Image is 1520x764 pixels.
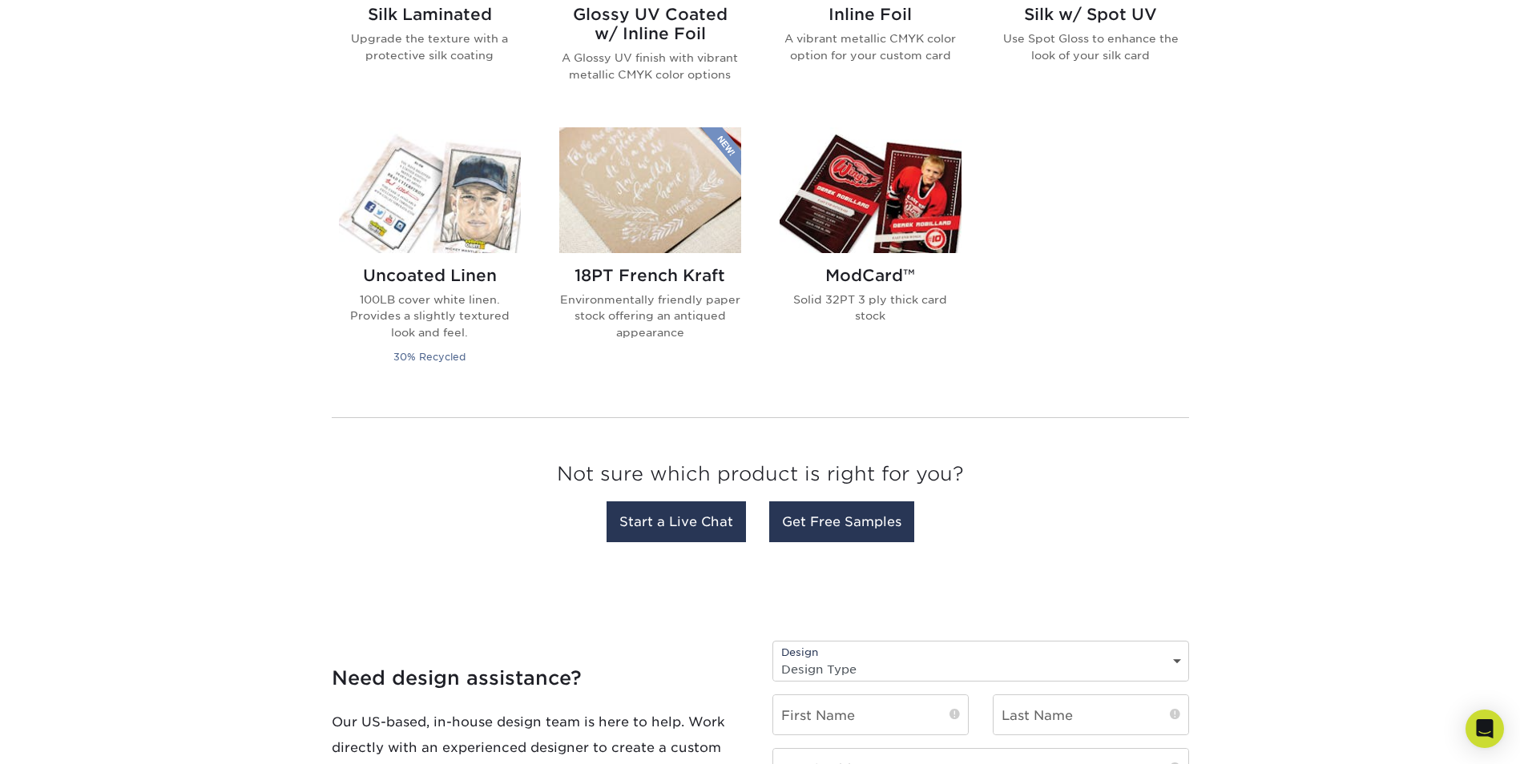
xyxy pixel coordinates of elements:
[780,127,962,385] a: ModCard™ Trading Cards ModCard™ Solid 32PT 3 ply thick card stock
[559,50,741,82] p: A Glossy UV finish with vibrant metallic CMYK color options
[339,127,521,253] img: Uncoated Linen Trading Cards
[339,127,521,385] a: Uncoated Linen Trading Cards Uncoated Linen 100LB cover white linen. Provides a slightly textured...
[1000,30,1182,63] p: Use Spot Gloss to enhance the look of your silk card
[339,266,521,285] h2: Uncoated Linen
[1000,5,1182,24] h2: Silk w/ Spot UV
[332,450,1189,505] h3: Not sure which product is right for you?
[339,292,521,340] p: 100LB cover white linen. Provides a slightly textured look and feel.
[559,127,741,253] img: 18PT French Kraft Trading Cards
[559,5,741,43] h2: Glossy UV Coated w/ Inline Foil
[559,127,741,385] a: 18PT French Kraft Trading Cards 18PT French Kraft Environmentally friendly paper stock offering a...
[559,292,741,340] p: Environmentally friendly paper stock offering an antiqued appearance
[1466,710,1504,748] div: Open Intercom Messenger
[607,501,746,542] a: Start a Live Chat
[339,30,521,63] p: Upgrade the texture with a protective silk coating
[559,266,741,285] h2: 18PT French Kraft
[780,5,962,24] h2: Inline Foil
[780,266,962,285] h2: ModCard™
[780,292,962,324] p: Solid 32PT 3 ply thick card stock
[769,501,914,542] a: Get Free Samples
[780,30,962,63] p: A vibrant metallic CMYK color option for your custom card
[332,667,748,690] h4: Need design assistance?
[701,127,741,175] img: New Product
[393,351,466,363] small: 30% Recycled
[339,5,521,24] h2: Silk Laminated
[780,127,962,253] img: ModCard™ Trading Cards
